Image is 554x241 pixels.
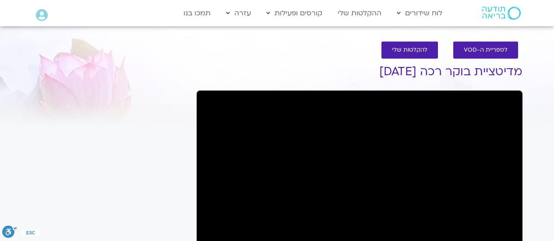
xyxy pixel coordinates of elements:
a: עזרה [222,5,255,21]
a: לוח שידורים [392,5,447,21]
a: תמכו בנו [179,5,215,21]
span: להקלטות שלי [392,47,427,53]
h1: מדיטציית בוקר רכה [DATE] [197,65,522,78]
a: ההקלטות שלי [333,5,386,21]
span: לספריית ה-VOD [464,47,508,53]
a: קורסים ופעילות [262,5,327,21]
img: תודעה בריאה [482,7,521,20]
a: לספריית ה-VOD [453,42,518,59]
a: להקלטות שלי [381,42,438,59]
